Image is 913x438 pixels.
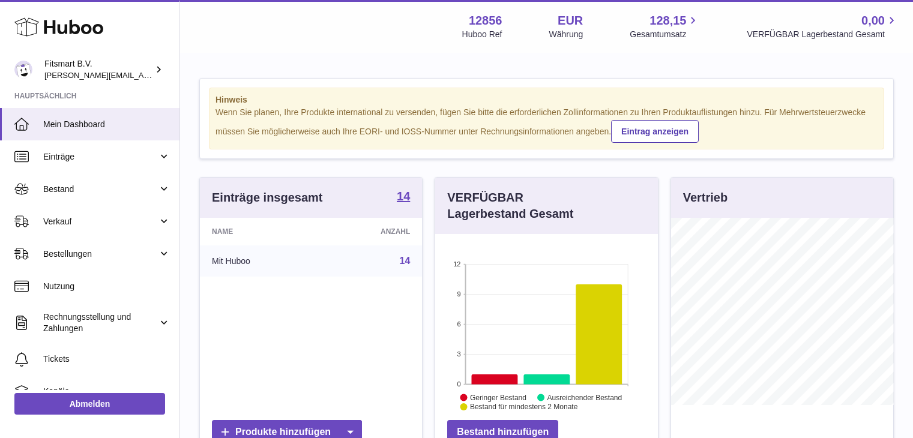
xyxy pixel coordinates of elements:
a: 0,00 VERFÜGBAR Lagerbestand Gesamt [747,13,899,40]
text: 6 [457,320,461,328]
text: 3 [457,350,461,358]
span: Gesamtumsatz [630,29,700,40]
span: Bestellungen [43,248,158,260]
h3: Vertrieb [683,190,728,206]
span: [PERSON_NAME][EMAIL_ADDRESS][DOMAIN_NAME] [44,70,241,80]
strong: 12856 [469,13,502,29]
text: 9 [457,290,461,298]
img: jonathan@leaderoo.com [14,61,32,79]
div: Fitsmart B.V. [44,58,152,81]
text: 0 [457,380,461,388]
span: Kanäle [43,386,170,397]
span: Verkauf [43,216,158,227]
span: 128,15 [649,13,686,29]
div: Wenn Sie planen, Ihre Produkte international zu versenden, fügen Sie bitte die erforderlichen Zol... [215,107,878,143]
text: 12 [454,260,461,268]
span: Tickets [43,353,170,365]
strong: 14 [397,190,410,202]
span: Bestand [43,184,158,195]
h3: VERFÜGBAR Lagerbestand Gesamt [447,190,603,222]
span: Rechnungsstellung und Zahlungen [43,311,158,334]
td: Mit Huboo [200,245,319,277]
a: 14 [400,256,411,266]
a: Abmelden [14,393,165,415]
a: 14 [397,190,410,205]
span: Einträge [43,151,158,163]
span: 0,00 [861,13,885,29]
text: Geringer Bestand [470,393,526,401]
h3: Einträge insgesamt [212,190,323,206]
th: Name [200,218,319,245]
div: Huboo Ref [462,29,502,40]
strong: EUR [558,13,583,29]
th: Anzahl [319,218,422,245]
span: Mein Dashboard [43,119,170,130]
text: Ausreichender Bestand [547,393,622,401]
strong: Hinweis [215,94,878,106]
text: Bestand für mindestens 2 Monate [470,403,578,411]
a: 128,15 Gesamtumsatz [630,13,700,40]
a: Eintrag anzeigen [611,120,699,143]
span: VERFÜGBAR Lagerbestand Gesamt [747,29,899,40]
span: Nutzung [43,281,170,292]
div: Währung [549,29,583,40]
